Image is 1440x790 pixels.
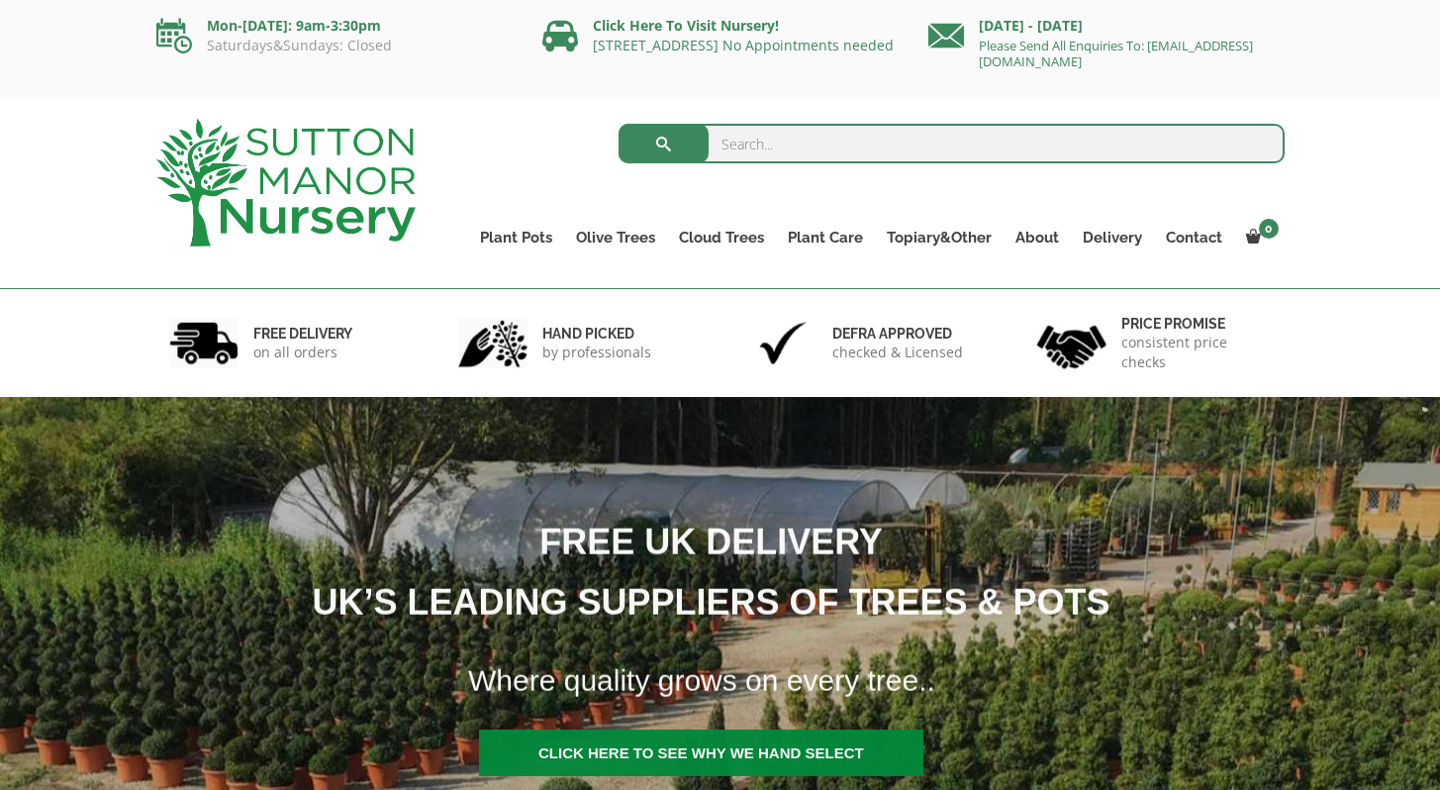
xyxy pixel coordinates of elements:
h1: Where quality grows on every tree.. [443,651,1416,711]
p: on all orders [253,343,352,362]
img: logo [156,119,416,247]
h6: hand picked [542,325,651,343]
img: 1.jpg [169,318,239,368]
a: Plant Pots [468,224,564,251]
img: 2.jpg [458,318,528,368]
a: Delivery [1071,224,1154,251]
a: Topiary&Other [875,224,1004,251]
img: 3.jpg [748,318,817,368]
p: consistent price checks [1121,333,1272,372]
a: About [1004,224,1071,251]
a: 0 [1234,224,1285,251]
h6: Defra approved [832,325,963,343]
img: 4.jpg [1037,313,1106,373]
p: Mon-[DATE]: 9am-3:30pm [156,14,513,38]
h6: Price promise [1121,315,1272,333]
p: Saturdays&Sundays: Closed [156,38,513,53]
a: Contact [1154,224,1234,251]
span: 0 [1259,219,1279,239]
a: Olive Trees [564,224,667,251]
a: Cloud Trees [667,224,776,251]
p: [DATE] - [DATE] [928,14,1285,38]
a: Click Here To Visit Nursery! [593,16,779,35]
a: Plant Care [776,224,875,251]
p: by professionals [542,343,651,362]
input: Search... [619,124,1285,163]
a: [STREET_ADDRESS] No Appointments needed [593,36,894,54]
a: Please Send All Enquiries To: [EMAIL_ADDRESS][DOMAIN_NAME] [979,37,1253,70]
h6: FREE DELIVERY [253,325,352,343]
p: checked & Licensed [832,343,963,362]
